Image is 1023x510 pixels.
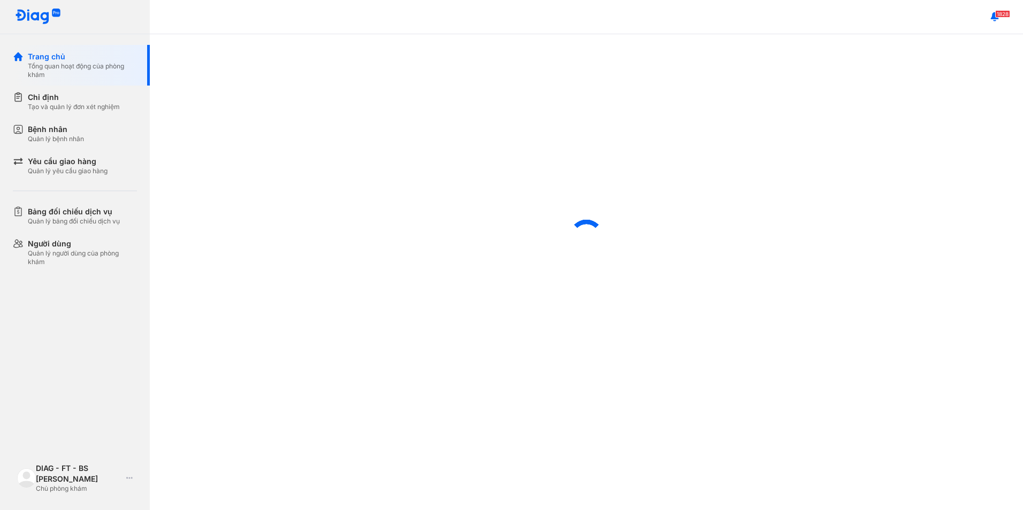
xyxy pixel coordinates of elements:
div: Trang chủ [28,51,137,62]
span: 1828 [995,10,1010,18]
div: Tổng quan hoạt động của phòng khám [28,62,137,79]
div: Chủ phòng khám [36,484,122,493]
div: Tạo và quản lý đơn xét nghiệm [28,103,120,111]
div: Bảng đối chiếu dịch vụ [28,206,120,217]
div: Người dùng [28,238,137,249]
div: Quản lý yêu cầu giao hàng [28,167,108,175]
div: Yêu cầu giao hàng [28,156,108,167]
img: logo [17,468,36,487]
div: DIAG - FT - BS [PERSON_NAME] [36,463,122,484]
img: logo [15,9,61,25]
div: Bệnh nhân [28,124,84,135]
div: Chỉ định [28,92,120,103]
div: Quản lý bệnh nhân [28,135,84,143]
div: Quản lý người dùng của phòng khám [28,249,137,266]
div: Quản lý bảng đối chiếu dịch vụ [28,217,120,226]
